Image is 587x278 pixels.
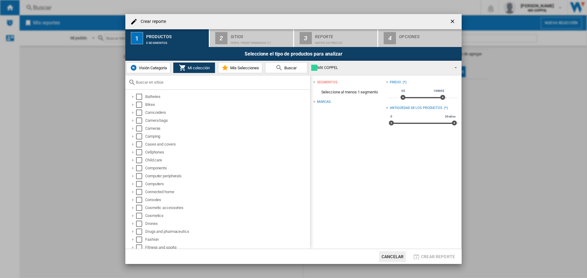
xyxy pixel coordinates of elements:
[283,66,297,70] span: Buscar
[315,32,375,38] div: Reporte
[449,18,457,26] ng-md-icon: getI18NText('BUTTONS.CLOSE_DIALOG')
[401,88,406,93] span: 0$
[145,205,309,211] div: Cosmetic accessories
[379,251,406,262] button: Cancelar
[384,32,396,44] div: 4
[390,80,401,85] div: Precio
[136,173,145,179] md-checkbox: Select
[125,29,209,47] button: 1 Productos 0 segmentos
[145,197,309,203] div: Consoles
[136,189,145,195] md-checkbox: Select
[136,165,145,171] md-checkbox: Select
[136,94,145,100] md-checkbox: Select
[311,63,449,72] div: MX COPPEL
[145,117,309,124] div: Camera bags
[145,244,309,251] div: Fitness and sports
[317,80,337,85] div: segmentos
[130,64,137,71] img: wiser-icon-blue.png
[215,32,227,44] div: 2
[389,114,393,119] span: 0
[145,173,309,179] div: Computer peripherals
[145,125,309,132] div: Cameras
[136,125,145,132] md-checkbox: Select
[136,236,145,243] md-checkbox: Select
[138,19,166,25] h4: Crear reporte
[145,165,309,171] div: Components
[145,213,309,219] div: Cosmetics
[136,80,307,85] input: Buscar en sitios
[173,62,215,73] button: Mi colección
[136,181,145,187] md-checkbox: Select
[145,94,309,100] div: Batteries
[136,229,145,235] md-checkbox: Select
[136,149,145,155] md-checkbox: Select
[145,133,309,139] div: Camping
[145,229,309,235] div: Drugs and pharmaceutics
[378,29,462,47] button: 4 Opciones
[145,181,309,187] div: Computers
[186,66,210,70] span: Mi colección
[136,141,145,147] md-checkbox: Select
[315,38,375,45] div: Matriz de precios
[390,106,442,110] div: Antigüedad de los productos
[317,99,330,104] div: Marcas
[444,114,456,119] span: 30 años
[265,62,307,73] button: Buscar
[136,133,145,139] md-checkbox: Select
[125,47,462,61] div: Seleccione el tipo de productos para analizar
[145,149,309,155] div: Cellphones
[146,38,206,45] div: 0 segmentos
[136,244,145,251] md-checkbox: Select
[136,213,145,219] md-checkbox: Select
[411,251,457,262] button: Crear reporte
[136,102,145,108] md-checkbox: Select
[145,141,309,147] div: Cases and covers
[399,32,459,38] div: Opciones
[210,29,294,47] button: 2 Sitios Perfil predeterminado (1)
[136,221,145,227] md-checkbox: Select
[421,254,455,259] span: Crear reporte
[145,102,309,108] div: Bikes
[145,236,309,243] div: Fashion
[145,189,309,195] div: Connected home
[300,32,312,44] div: 3
[231,38,291,45] div: Perfil predeterminado (1)
[146,32,206,38] div: Productos
[136,205,145,211] md-checkbox: Select
[136,197,145,203] md-checkbox: Select
[136,157,145,163] md-checkbox: Select
[218,62,262,73] button: Mis Selecciones
[229,66,259,70] span: Mis Selecciones
[145,110,309,116] div: Camcorders
[136,110,145,116] md-checkbox: Select
[231,32,291,38] div: Sitios
[313,86,386,98] span: Seleccione al menos 1 segmento
[137,66,167,70] span: Visión Categoría
[433,88,445,93] span: 10000$
[447,16,459,28] button: getI18NText('BUTTONS.CLOSE_DIALOG')
[131,32,143,44] div: 1
[145,221,309,227] div: Drones
[136,117,145,124] md-checkbox: Select
[294,29,378,47] button: 3 Reporte Matriz de precios
[127,62,170,73] button: Visión Categoría
[145,157,309,163] div: Child care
